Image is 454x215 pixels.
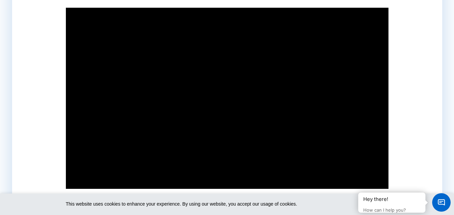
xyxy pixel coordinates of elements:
[363,196,420,203] div: Hey there!
[432,193,451,212] span: Chat Widget
[66,200,367,208] span: This website uses cookies to enhance your experience. By using our website, you accept our usage ...
[66,8,388,189] iframe: Thank you!
[363,207,420,213] p: How can I help you?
